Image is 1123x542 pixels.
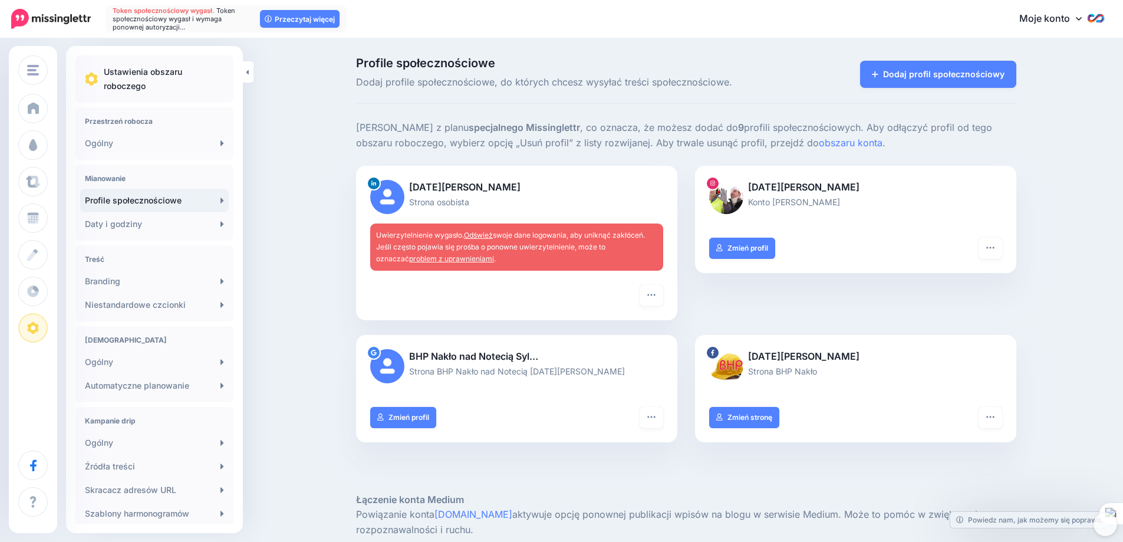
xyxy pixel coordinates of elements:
font: [DATE][PERSON_NAME] [409,181,521,193]
font: Daty i godziny [85,219,142,229]
font: Profile społecznościowe [356,56,495,70]
font: Skracacz adresów URL [85,485,176,495]
img: menu.png [27,65,39,75]
a: Źródła treści [80,455,229,478]
font: Mianowanie [85,174,126,183]
a: Moje konto [1007,5,1105,34]
font: Przestrzeń robocza [85,117,153,126]
a: Szablony harmonogramów [80,502,229,525]
a: Ogólny [80,350,229,374]
font: Kampanie drip [85,416,136,425]
font: Profile społecznościowe [85,196,182,206]
font: Automatyczne planowanie [85,381,189,391]
font: Ogólny [85,357,113,367]
font: Powiązanie konta [356,508,434,520]
font: Strona osobista [409,197,469,207]
font: Strona BHP Nakło nad Notecią [DATE][PERSON_NAME] [409,366,625,376]
a: Niestandardowe czcionki [80,293,229,317]
font: Dodaj profile społecznościowe, do których chcesz wysyłać treści społecznościowe. [356,76,732,88]
font: aktywuje opcję ponownej publikacji wpisów na blogu w serwisie Medium. Może to pomóc w zwiększeniu... [356,508,983,536]
font: swoje dane logowania, aby uniknąć zakłóceń. Jeśli często pojawia się prośba o ponowne uwierzyteln... [376,231,645,263]
font: Uwierzytelnienie wygasło. [376,231,464,239]
font: Powiedz nam, jak możemy się poprawić [968,515,1103,524]
font: . [882,137,885,149]
font: Ustawienia obszaru roboczego [104,67,182,91]
font: Treść [85,255,104,264]
font: Dodaj profil społecznościowy [883,70,1005,80]
a: Skracacz adresów URL [80,478,229,502]
img: 301164360_444075791086862_890604637400838019_n-bsa146229.png [709,349,743,383]
font: Konto [PERSON_NAME] [748,197,840,207]
font: Token społecznościowy wygasł i wymaga ponownej autoryzacji… [113,6,235,31]
font: 9 [738,121,744,133]
a: Profile społecznościowe [80,189,229,212]
font: specjalnego Missinglettr [469,121,580,133]
a: Daty i godziny [80,212,229,236]
a: Ogólny [80,132,229,155]
font: Branding [85,277,120,287]
img: user_default_image.png [370,180,404,214]
a: Ogólny [80,431,229,455]
img: 347524244_1344324666146420_1437382741401846470_n-bsa146230.jpg [709,180,743,214]
font: Niestandardowe czcionki [85,300,186,310]
font: Ogólny [85,438,113,448]
a: obszaru konta [819,137,882,149]
font: Moje konto [1019,12,1070,24]
font: profili społecznościowych. Aby odłączyć profil od tego obszaru roboczego, wybierz opcję „Usuń pro... [356,121,992,149]
a: Automatyczne planowanie [80,374,229,398]
font: Strona BHP Nakło [748,366,817,376]
font: Zmień stronę [727,413,772,422]
img: settings.png [85,73,98,86]
font: [DATE][PERSON_NAME] [748,350,859,362]
font: , co oznacza, że ​​możesz dodać do [580,121,738,133]
img: Brakujący list [11,9,91,29]
font: [DEMOGRAPHIC_DATA] [85,336,167,344]
a: Zmień stronę [709,407,779,428]
font: Łączenie konta Medium [356,494,464,505]
img: user_default_image.png [370,349,404,383]
font: Zmień profil [727,244,768,252]
font: BHP Nakło nad Notecią Syl… [409,350,538,362]
font: . [494,254,496,263]
a: Powiedz nam, jak możemy się poprawić [950,512,1109,528]
a: Zmień profil [709,238,775,259]
font: Przeczytaj więcej [275,15,335,24]
font: Zmień profil [388,413,429,422]
a: Odśwież [464,231,493,239]
a: Przeczytaj więcej [260,10,340,28]
a: Branding [80,270,229,293]
a: Dodaj profil społecznościowy [860,61,1016,88]
font: [PERSON_NAME] z planu [356,121,469,133]
a: Zmień profil [370,407,436,428]
font: Ogólny [85,139,113,149]
a: problem z uprawnieniami [409,254,494,263]
font: Źródła treści [85,462,135,472]
font: [DATE][PERSON_NAME] [748,181,859,193]
a: [DOMAIN_NAME] [434,508,512,520]
font: Szablony harmonogramów [85,509,189,519]
font: Token społecznościowy wygasł. [113,6,215,15]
